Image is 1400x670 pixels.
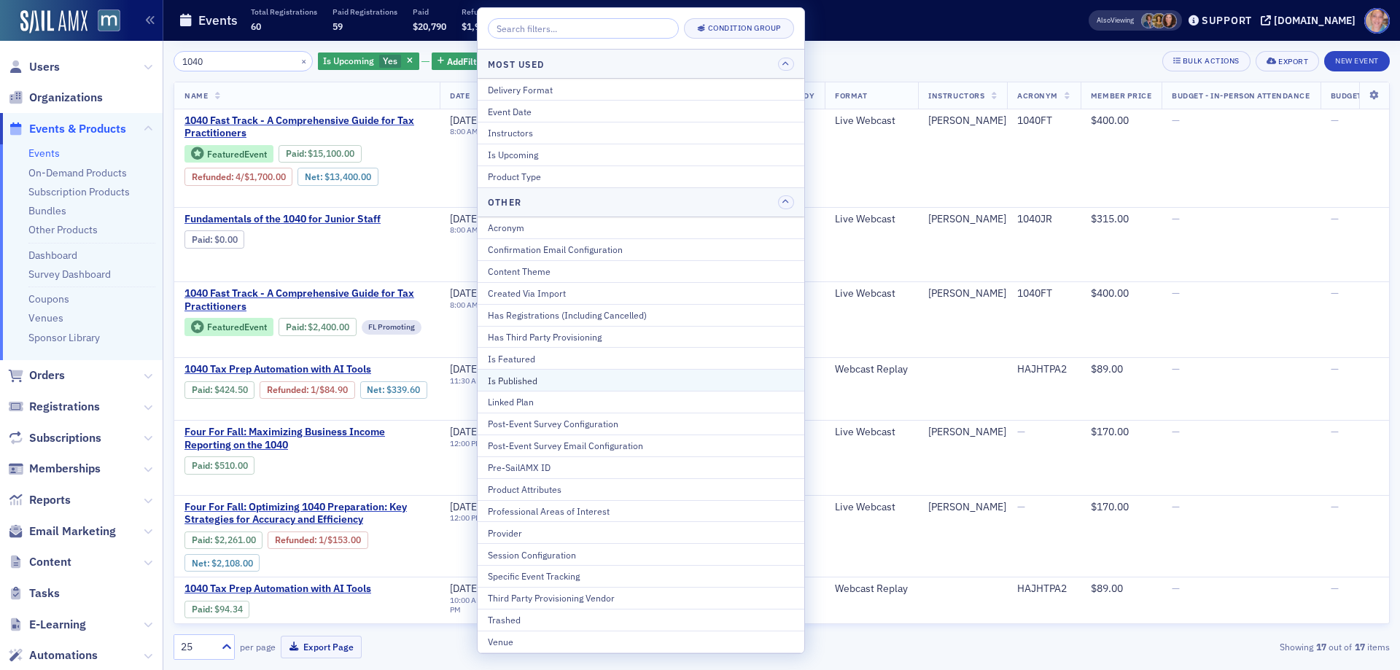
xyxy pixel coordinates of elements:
span: — [1331,114,1339,127]
span: — [1331,582,1339,595]
a: Paid [192,384,210,395]
span: — [1331,212,1339,225]
span: — [1331,425,1339,438]
a: [PERSON_NAME] [928,426,1006,439]
div: Post-Event Survey Email Configuration [488,439,794,452]
p: Total Registrations [251,7,317,17]
div: Refunded: 4 - $42450 [260,381,354,399]
span: Events & Products [29,121,126,137]
a: Coupons [28,292,69,305]
span: Member Price [1091,90,1151,101]
span: $424.50 [214,384,248,395]
button: Export Page [281,636,362,658]
time: 12:00 PM [450,595,507,615]
span: Users [29,59,60,75]
span: Registrations [29,399,100,415]
div: Professional Areas of Interest [488,505,794,518]
span: Profile [1364,8,1390,34]
span: 59 [332,20,343,32]
span: — [1331,287,1339,300]
span: : [192,234,214,245]
div: Paid: 6 - $240000 [279,318,357,335]
span: $2,261.00 [214,534,256,545]
div: Featured Event [184,145,273,163]
a: Email Marketing [8,523,116,539]
img: SailAMX [98,9,120,32]
div: [DOMAIN_NAME] [1274,14,1356,27]
strong: 17 [1313,640,1329,653]
span: Four For Fall: Maximizing Business Income Reporting on the 1040 [184,426,429,451]
span: Acronym [1017,90,1058,101]
button: Has Third Party Provisioning [478,326,804,348]
div: – [450,300,518,310]
span: : [286,322,308,332]
span: : [192,384,214,395]
a: Sponsor Library [28,331,100,344]
a: Events & Products [8,121,126,137]
span: [DATE] [450,362,480,375]
div: – [450,596,518,615]
button: Acronym [478,217,804,238]
span: : [275,534,319,545]
p: Paid [413,7,446,17]
div: Paid: 15 - $226100 [184,531,262,549]
span: $84.90 [319,384,348,395]
a: Dashboard [28,249,77,262]
div: Refunded: 15 - $226100 [268,531,367,549]
span: Laura Swann [1151,13,1167,28]
span: : [192,460,214,471]
span: [DATE] [450,425,480,438]
span: [DATE] [450,287,480,300]
button: Product Type [478,165,804,187]
span: $400.00 [1091,287,1129,300]
div: Delivery Format [488,83,794,96]
span: $13,400.00 [324,171,371,182]
span: $1,938 [462,20,490,32]
a: Memberships [8,461,101,477]
span: Natalie Antonakas [1162,13,1177,28]
span: Viewing [1097,15,1134,26]
a: Reports [8,492,71,508]
a: SailAMX [20,10,87,34]
a: Refunded [192,171,231,182]
div: Product Type [488,170,794,183]
div: Is Published [488,374,794,387]
div: – [450,513,514,523]
div: Has Registrations (Including Cancelled) [488,308,794,322]
h4: Most Used [488,58,544,71]
a: Paid [286,148,304,159]
span: 1040 Tax Prep Automation with AI Tools [184,583,429,596]
button: Post-Event Survey Configuration [478,413,804,435]
span: Memberships [29,461,101,477]
span: 1040 Tax Prep Automation with AI Tools [184,363,429,376]
a: [PERSON_NAME] [928,501,1006,514]
a: Paid [192,534,210,545]
button: AddFilter [432,52,491,71]
div: Specific Event Tracking [488,569,794,583]
div: Linked Plan [488,395,794,408]
div: Paid: 1 - $0 [184,230,244,248]
div: Export [1278,58,1308,66]
span: Add Filter [447,55,486,68]
a: [PERSON_NAME] [928,114,1006,128]
a: Refunded [275,534,314,545]
span: — [1172,287,1180,300]
button: Is Featured [478,347,804,369]
button: Is Upcoming [478,144,804,165]
div: Live Webcast [835,114,908,128]
div: Product Attributes [488,483,794,496]
div: HAJHTPA2 [1017,583,1070,596]
div: Is Featured [488,352,794,365]
a: Subscription Products [28,185,130,198]
span: Orders [29,367,65,383]
span: $89.00 [1091,362,1123,375]
h4: Other [488,195,521,209]
div: Bulk Actions [1183,57,1240,65]
span: Chris Dougherty [1141,13,1156,28]
span: Four For Fall: Optimizing 1040 Preparation: Key Strategies for Accuracy and Efficiency [184,501,429,526]
span: : [192,604,214,615]
a: New Event [1324,53,1390,66]
span: $170.00 [1091,425,1129,438]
